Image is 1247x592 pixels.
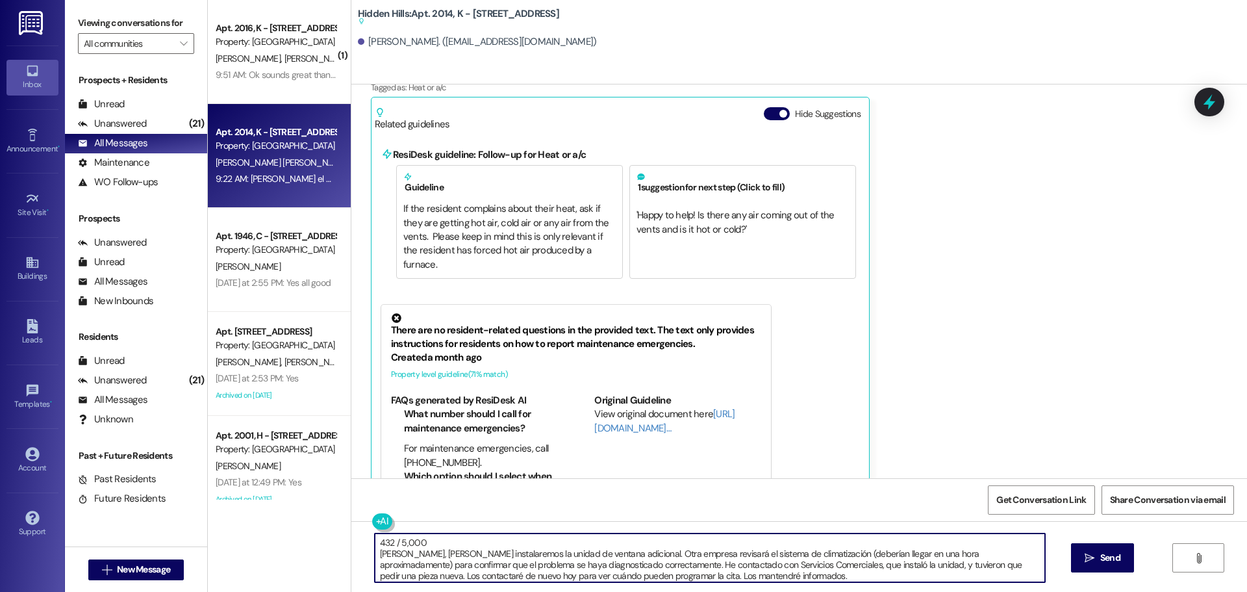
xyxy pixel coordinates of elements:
[216,139,336,153] div: Property: [GEOGRAPHIC_DATA]
[186,370,207,391] div: (21)
[50,398,52,407] span: •
[78,294,153,308] div: New Inbounds
[78,275,147,289] div: All Messages
[216,443,336,456] div: Property: [GEOGRAPHIC_DATA]
[1194,553,1203,563] i: 
[391,368,761,381] div: Property level guideline ( 71 % match)
[78,156,149,170] div: Maintenance
[65,212,207,225] div: Prospects
[216,125,336,139] div: Apt. 2014, K - [STREET_ADDRESS]
[216,476,301,488] div: [DATE] at 12:49 PM: Yes
[216,429,336,443] div: Apt. 2001, H - [STREET_ADDRESS]
[404,407,558,435] li: What number should I call for maintenance emergencies?
[216,21,336,35] div: Apt. 2016, K - [STREET_ADDRESS]
[186,114,207,134] div: (21)
[284,356,349,368] span: [PERSON_NAME]
[216,53,284,64] span: [PERSON_NAME]
[6,188,58,223] a: Site Visit •
[216,261,281,272] span: [PERSON_NAME]
[391,351,761,365] div: Created a month ago
[19,11,45,35] img: ResiDesk Logo
[216,325,336,339] div: Apt. [STREET_ADDRESS]
[6,251,58,287] a: Buildings
[1085,553,1094,563] i: 
[6,380,58,415] a: Templates •
[216,157,347,168] span: [PERSON_NAME] [PERSON_NAME]
[78,374,147,387] div: Unanswered
[391,313,761,352] div: There are no resident-related questions in the provided text. The text only provides instructions...
[375,534,1045,582] textarea: 432 / 5,000 [PERSON_NAME], [PERSON_NAME] instalaremos la unidad de ventana adicional. Otra empres...
[117,563,170,576] span: New Message
[78,472,157,486] div: Past Residents
[102,565,112,575] i: 
[88,560,184,580] button: New Message
[216,243,336,257] div: Property: [GEOGRAPHIC_DATA]
[78,97,125,111] div: Unread
[78,354,125,368] div: Unread
[216,356,284,368] span: [PERSON_NAME]
[636,209,837,235] span: ' Happy to help! Is there any air coming out of the vents and is it hot or cold? '
[404,470,558,498] li: Which option should I select when calling for emergencies?
[636,172,849,193] h5: 1 suggestion for next step (Click to fill)
[371,78,1013,97] div: Tagged as:
[78,393,147,407] div: All Messages
[78,175,158,189] div: WO Follow-ups
[65,449,207,463] div: Past + Future Residents
[409,82,446,93] span: Heat or a/c
[78,136,147,150] div: All Messages
[216,372,299,384] div: [DATE] at 2:53 PM: Yes
[78,117,147,131] div: Unanswered
[78,492,166,506] div: Future Residents
[180,38,187,49] i: 
[284,53,349,64] span: [PERSON_NAME]
[1102,485,1234,515] button: Share Conversation via email
[6,60,58,95] a: Inbox
[1071,543,1134,573] button: Send
[795,107,861,121] label: Hide Suggestions
[65,73,207,87] div: Prospects + Residents
[216,229,336,243] div: Apt. 1946, C - [STREET_ADDRESS]
[216,277,331,289] div: [DATE] at 2:55 PM: Yes all good
[404,442,558,470] li: For maintenance emergencies, call [PHONE_NUMBER].
[6,507,58,542] a: Support
[375,107,450,131] div: Related guidelines
[78,13,194,33] label: Viewing conversations for
[216,173,623,185] div: 9:22 AM: [PERSON_NAME] el equipo de aire acondicionado del apartamento cuando lo pondrán a funcionar
[84,33,173,54] input: All communities
[594,407,735,434] a: [URL][DOMAIN_NAME]…
[393,148,586,161] b: ResiDesk guideline: Follow-up for Heat or a/c
[1100,551,1120,565] span: Send
[65,330,207,344] div: Residents
[216,69,338,81] div: 9:51 AM: Ok sounds great thanks
[78,236,147,250] div: Unanswered
[6,443,58,478] a: Account
[358,35,597,49] div: [PERSON_NAME]. ([EMAIL_ADDRESS][DOMAIN_NAME])
[403,202,616,272] div: If the resident complains about their heat, ask if they are getting hot air, cold air or any air ...
[6,315,58,350] a: Leads
[58,142,60,151] span: •
[78,255,125,269] div: Unread
[216,460,281,472] span: [PERSON_NAME]
[214,491,337,508] div: Archived on [DATE]
[78,413,133,426] div: Unknown
[996,493,1086,507] span: Get Conversation Link
[391,394,526,407] b: FAQs generated by ResiDesk AI
[594,407,761,435] div: View original document here
[216,339,336,352] div: Property: [GEOGRAPHIC_DATA]
[594,394,671,407] b: Original Guideline
[358,7,559,29] b: Hidden Hills: Apt. 2014, K - [STREET_ADDRESS]
[47,206,49,215] span: •
[216,35,336,49] div: Property: [GEOGRAPHIC_DATA]
[1110,493,1226,507] span: Share Conversation via email
[403,172,616,193] h5: Guideline
[988,485,1094,515] button: Get Conversation Link
[214,387,337,404] div: Archived on [DATE]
